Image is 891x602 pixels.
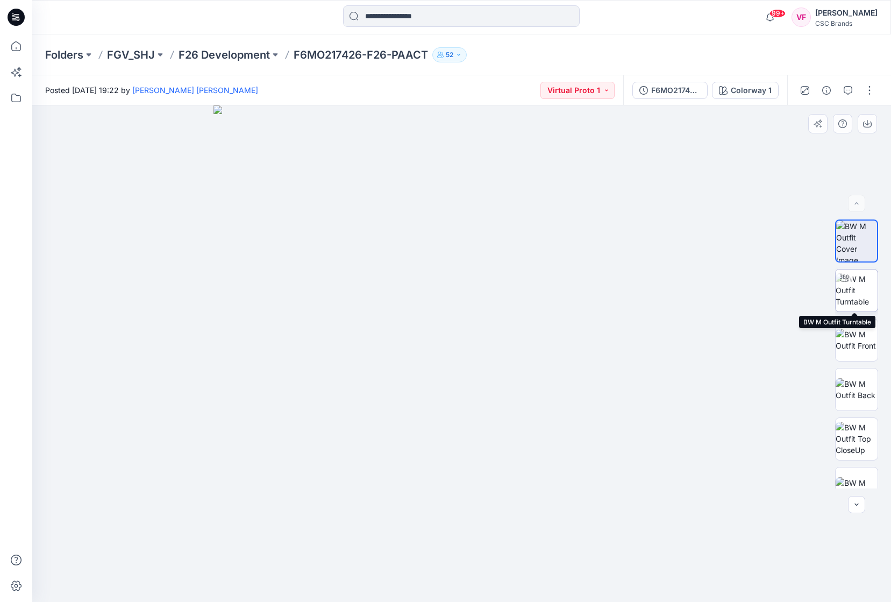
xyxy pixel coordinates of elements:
p: 52 [446,49,453,61]
img: BW M Outfit Back [836,378,878,401]
img: eyJhbGciOiJIUzI1NiIsImtpZCI6IjAiLCJzbHQiOiJzZXMiLCJ0eXAiOiJKV1QifQ.eyJkYXRhIjp7InR5cGUiOiJzdG9yYW... [213,105,710,602]
div: [PERSON_NAME] [815,6,878,19]
img: BW M Outfit Left [836,477,878,500]
div: F6MO217426-F26-PAACT [651,84,701,96]
div: VF [792,8,811,27]
button: 52 [432,47,467,62]
span: 99+ [769,9,786,18]
a: FGV_SHJ [107,47,155,62]
img: BW M Outfit Top CloseUp [836,422,878,456]
button: Details [818,82,835,99]
div: Colorway 1 [731,84,772,96]
div: CSC Brands [815,19,878,27]
a: F26 Development [179,47,270,62]
a: Folders [45,47,83,62]
a: [PERSON_NAME] [PERSON_NAME] [132,86,258,95]
img: BW M Outfit Cover Image NRM [836,221,877,261]
span: Posted [DATE] 19:22 by [45,84,258,96]
button: Colorway 1 [712,82,779,99]
img: BW M Outfit Front [836,329,878,351]
img: BW M Outfit Turntable [836,273,878,307]
button: F6MO217426-F26-PAACT [632,82,708,99]
p: F6MO217426-F26-PAACT [294,47,428,62]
